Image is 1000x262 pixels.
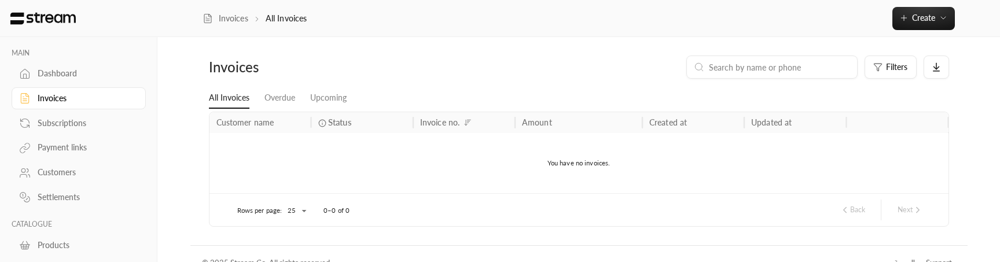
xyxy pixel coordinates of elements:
div: Settlements [38,191,131,203]
div: Invoice no. [420,117,459,127]
div: You have no invoices. [209,133,948,193]
a: Subscriptions [12,112,146,134]
input: Search by name or phone [709,61,850,73]
a: Overdue [264,88,295,108]
span: Filters [886,63,907,71]
button: Filters [865,56,917,79]
div: Payment links [38,142,131,153]
div: Products [38,239,131,251]
p: 0–0 of 0 [323,206,350,215]
span: Create [912,13,935,23]
button: Create [892,7,955,30]
nav: breadcrumb [203,13,307,24]
p: CATALOGUE [12,220,146,229]
p: MAIN [12,49,146,58]
div: Created at [649,117,687,127]
a: Invoices [12,87,146,110]
p: All Invoices [266,13,307,24]
a: Payment links [12,136,146,159]
img: Logo [9,12,77,25]
div: Customer name [216,117,274,127]
a: Customers [12,161,146,184]
div: Dashboard [38,68,131,79]
a: Settlements [12,186,146,209]
a: Products [12,234,146,256]
a: Upcoming [310,88,347,108]
div: Amount [522,117,552,127]
div: Updated at [751,117,792,127]
a: Invoices [203,13,248,24]
a: Dashboard [12,62,146,85]
div: Customers [38,167,131,178]
a: All Invoices [209,88,249,109]
span: Status [328,116,351,128]
div: Subscriptions [38,117,131,129]
p: Rows per page: [237,206,282,215]
div: Invoices [38,93,131,104]
button: Sort [461,116,475,130]
div: 25 [282,204,310,218]
div: Invoices [209,58,385,76]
